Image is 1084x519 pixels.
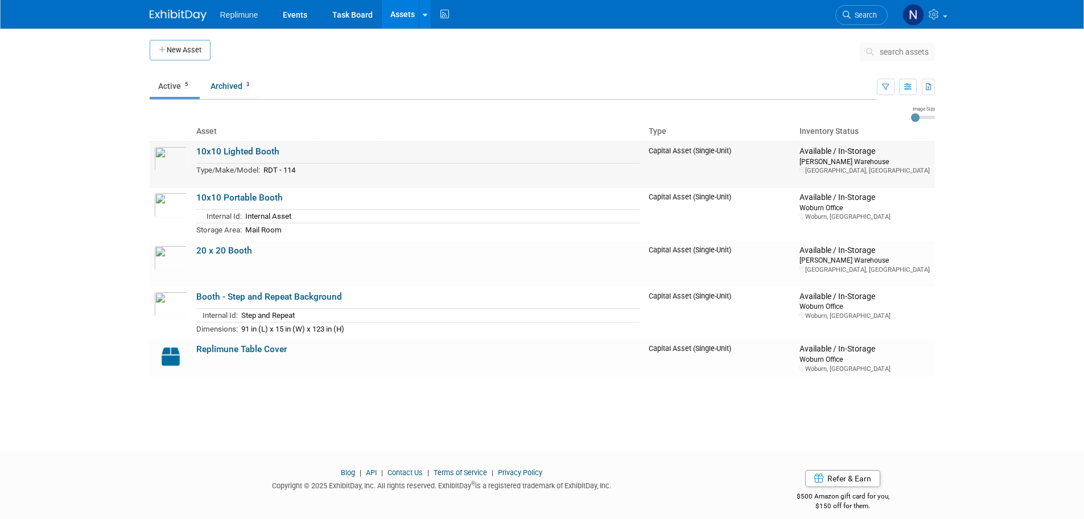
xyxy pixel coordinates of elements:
[851,11,877,19] span: Search
[902,4,924,26] img: Nicole Schaeffner
[196,246,252,256] a: 20 x 20 Booth
[880,47,929,56] span: search assets
[366,468,377,477] a: API
[154,344,187,369] img: Capital-Asset-Icon-2.png
[196,292,342,302] a: Booth - Step and Repeat Background
[196,193,283,203] a: 10x10 Portable Booth
[196,164,260,177] td: Type/Make/Model:
[799,203,930,212] div: Woburn Office
[751,484,935,510] div: $500 Amazon gift card for you,
[644,122,796,141] th: Type
[150,478,735,491] div: Copyright © 2025 ExhibitDay, Inc. All rights reserved. ExhibitDay is a registered trademark of Ex...
[260,164,640,177] td: RDT - 114
[341,468,355,477] a: Blog
[196,309,238,322] td: Internal Id:
[182,80,191,89] span: 5
[799,344,930,354] div: Available / In-Storage
[835,5,888,25] a: Search
[799,354,930,364] div: Woburn Office
[860,43,935,61] button: search assets
[644,141,796,188] td: Capital Asset (Single-Unit)
[799,166,930,175] div: [GEOGRAPHIC_DATA], [GEOGRAPHIC_DATA]
[196,146,279,157] a: 10x10 Lighted Booth
[196,322,238,335] td: Dimensions:
[799,301,930,311] div: Woburn Office
[644,241,796,287] td: Capital Asset (Single-Unit)
[799,146,930,157] div: Available / In-Storage
[751,501,935,511] div: $150 off for them.
[644,287,796,340] td: Capital Asset (Single-Unit)
[911,105,935,112] div: Image Size
[196,210,242,223] td: Internal Id:
[799,312,930,320] div: Woburn, [GEOGRAPHIC_DATA]
[242,210,640,223] td: Internal Asset
[202,75,261,97] a: Archived3
[196,226,242,234] span: Storage Area:
[498,468,542,477] a: Privacy Policy
[243,80,253,89] span: 3
[799,246,930,256] div: Available / In-Storage
[388,468,423,477] a: Contact Us
[799,265,930,274] div: [GEOGRAPHIC_DATA], [GEOGRAPHIC_DATA]
[150,10,207,21] img: ExhibitDay
[434,468,487,477] a: Terms of Service
[799,255,930,265] div: [PERSON_NAME] Warehouse
[799,292,930,302] div: Available / In-Storage
[242,223,640,236] td: Mail Room
[799,193,930,203] div: Available / In-Storage
[805,470,880,487] a: Refer & Earn
[150,75,200,97] a: Active5
[644,340,796,377] td: Capital Asset (Single-Unit)
[196,344,287,354] a: Replimune Table Cover
[241,325,344,333] span: 91 in (L) x 15 in (W) x 123 in (H)
[238,309,640,322] td: Step and Repeat
[489,468,496,477] span: |
[150,40,211,60] button: New Asset
[378,468,386,477] span: |
[799,157,930,166] div: [PERSON_NAME] Warehouse
[424,468,432,477] span: |
[192,122,644,141] th: Asset
[220,10,258,19] span: Replimune
[357,468,364,477] span: |
[799,212,930,221] div: Woburn, [GEOGRAPHIC_DATA]
[471,480,475,487] sup: ®
[799,365,930,373] div: Woburn, [GEOGRAPHIC_DATA]
[644,188,796,241] td: Capital Asset (Single-Unit)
